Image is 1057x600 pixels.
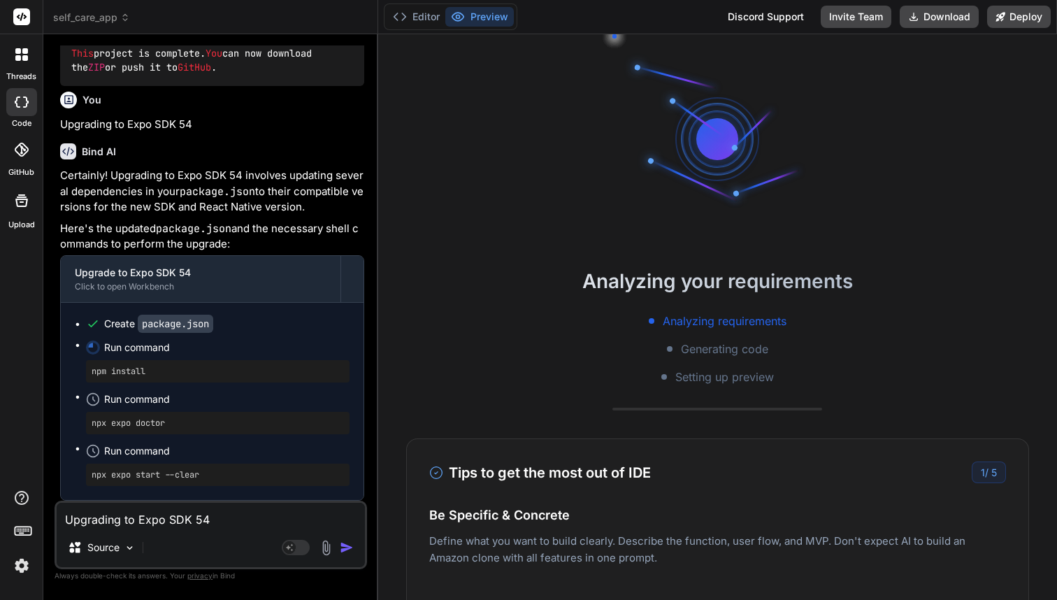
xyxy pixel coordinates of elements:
span: privacy [187,571,213,580]
div: Upgrade to Expo SDK 54 [75,266,326,280]
code: package.json [156,222,231,236]
code: package.json [138,315,213,333]
button: Invite Team [821,6,891,28]
p: Certainly! Upgrading to Expo SDK 54 involves updating several dependencies in your to their compa... [60,168,364,215]
img: attachment [318,540,334,556]
span: GitHub [178,61,211,73]
img: Pick Models [124,542,136,554]
span: This [71,47,94,59]
div: Create [104,317,213,331]
span: Run command [104,341,350,355]
button: Preview [445,7,514,27]
h6: Bind AI [82,145,116,159]
pre: npx expo start --clear [92,469,344,480]
div: Click to open Workbench [75,281,326,292]
button: Editor [387,7,445,27]
p: Here's the updated and the necessary shell commands to perform the upgrade: [60,221,364,252]
h6: You [82,93,101,107]
label: Upload [8,219,35,231]
label: threads [6,71,36,83]
label: code [12,117,31,129]
span: Run command [104,444,350,458]
span: You [206,47,222,59]
h4: Be Specific & Concrete [429,506,1007,524]
button: Deploy [987,6,1051,28]
span: ZIP [88,61,105,73]
div: Discord Support [719,6,812,28]
span: Generating code [681,341,768,357]
img: settings [10,554,34,578]
pre: npm install [92,366,344,377]
code: package.json [180,185,255,199]
p: Upgrading to Expo SDK 54 [60,117,364,133]
div: / [972,462,1006,483]
h3: Tips to get the most out of IDE [429,462,651,483]
span: 5 [991,466,997,478]
label: GitHub [8,166,34,178]
span: Setting up preview [675,369,774,385]
span: 1 [981,466,985,478]
p: Always double-check its answers. Your in Bind [55,569,367,583]
pre: npx expo doctor [92,417,344,429]
button: Upgrade to Expo SDK 54Click to open Workbench [61,256,340,302]
p: Source [87,541,120,555]
button: Download [900,6,979,28]
span: Run command [104,392,350,406]
span: self_care_app [53,10,130,24]
img: icon [340,541,354,555]
span: Analyzing requirements [663,313,786,329]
